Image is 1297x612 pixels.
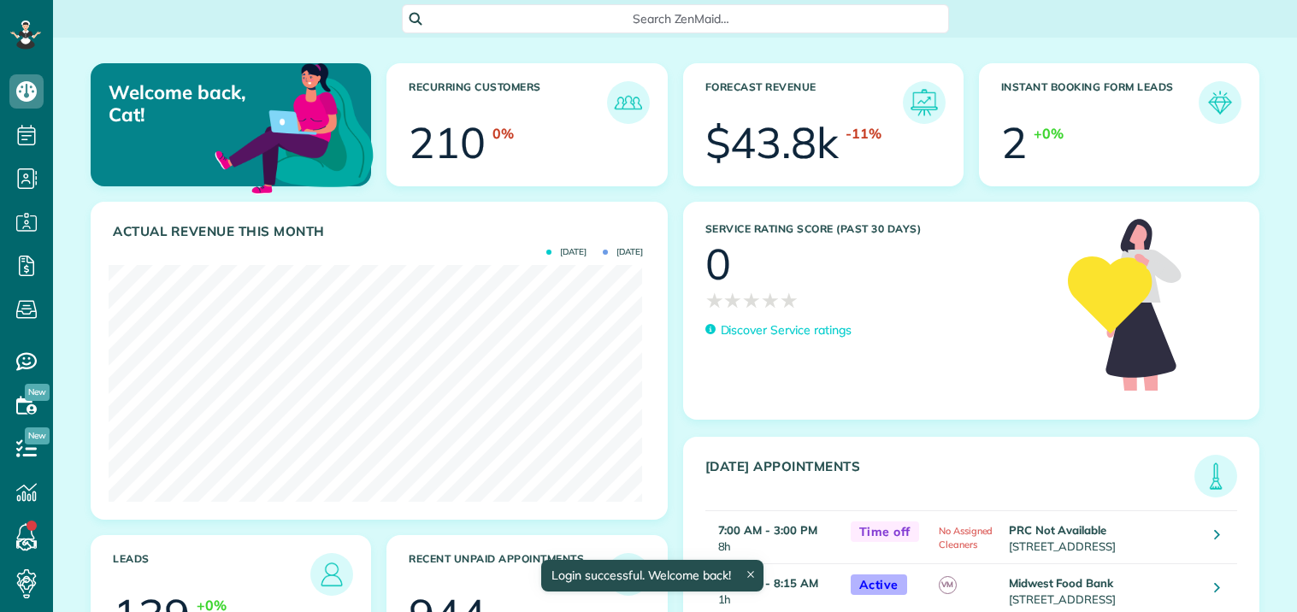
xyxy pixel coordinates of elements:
[492,124,514,144] div: 0%
[1199,459,1233,493] img: icon_todays_appointments-901f7ab196bb0bea1936b74009e4eb5ffbc2d2711fa7634e0d609ed5ef32b18b.png
[939,525,993,550] span: No Assigned Cleaners
[718,576,818,590] strong: 7:15 AM - 8:15 AM
[409,121,486,164] div: 210
[851,521,919,543] span: Time off
[705,121,840,164] div: $43.8k
[939,576,957,594] span: VM
[109,81,280,127] p: Welcome back, Cat!
[113,224,650,239] h3: Actual Revenue this month
[25,384,50,401] span: New
[780,285,799,315] span: ★
[211,44,377,209] img: dashboard_welcome-42a62b7d889689a78055ac9021e634bf52bae3f8056760290aed330b23ab8690.png
[546,248,587,256] span: [DATE]
[742,285,761,315] span: ★
[315,557,349,591] img: icon_leads-1bed01f49abd5b7fead27621c3d59655bb73ed531f8eeb49469d10e621d6b896.png
[409,81,606,124] h3: Recurring Customers
[761,285,780,315] span: ★
[409,553,606,596] h3: Recent unpaid appointments
[1001,121,1027,164] div: 2
[113,553,310,596] h3: Leads
[705,285,724,315] span: ★
[541,560,763,591] div: Login successful. Welcome back!
[603,248,643,256] span: [DATE]
[705,243,731,285] div: 0
[25,427,50,444] span: New
[705,223,1052,235] h3: Service Rating score (past 30 days)
[705,81,903,124] h3: Forecast Revenue
[705,459,1195,497] h3: [DATE] Appointments
[851,574,907,596] span: Active
[1009,523,1106,537] strong: PRC Not Available
[1001,81,1199,124] h3: Instant Booking Form Leads
[705,321,852,339] a: Discover Service ratings
[723,285,742,315] span: ★
[846,124,881,144] div: -11%
[1034,124,1064,144] div: +0%
[705,510,842,563] td: 8h
[611,85,646,120] img: icon_recurring_customers-cf858462ba22bcd05b5a5880d41d6543d210077de5bb9ebc9590e49fd87d84ed.png
[718,523,817,537] strong: 7:00 AM - 3:00 PM
[611,557,646,591] img: icon_unpaid_appointments-47b8ce3997adf2238b356f14209ab4cced10bd1f174958f3ca8f1d0dd7fffeee.png
[1005,510,1202,563] td: [STREET_ADDRESS]
[721,321,852,339] p: Discover Service ratings
[907,85,941,120] img: icon_forecast_revenue-8c13a41c7ed35a8dcfafea3cbb826a0462acb37728057bba2d056411b612bbbe.png
[1203,85,1237,120] img: icon_form_leads-04211a6a04a5b2264e4ee56bc0799ec3eb69b7e499cbb523a139df1d13a81ae0.png
[1009,576,1113,590] strong: Midwest Food Bank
